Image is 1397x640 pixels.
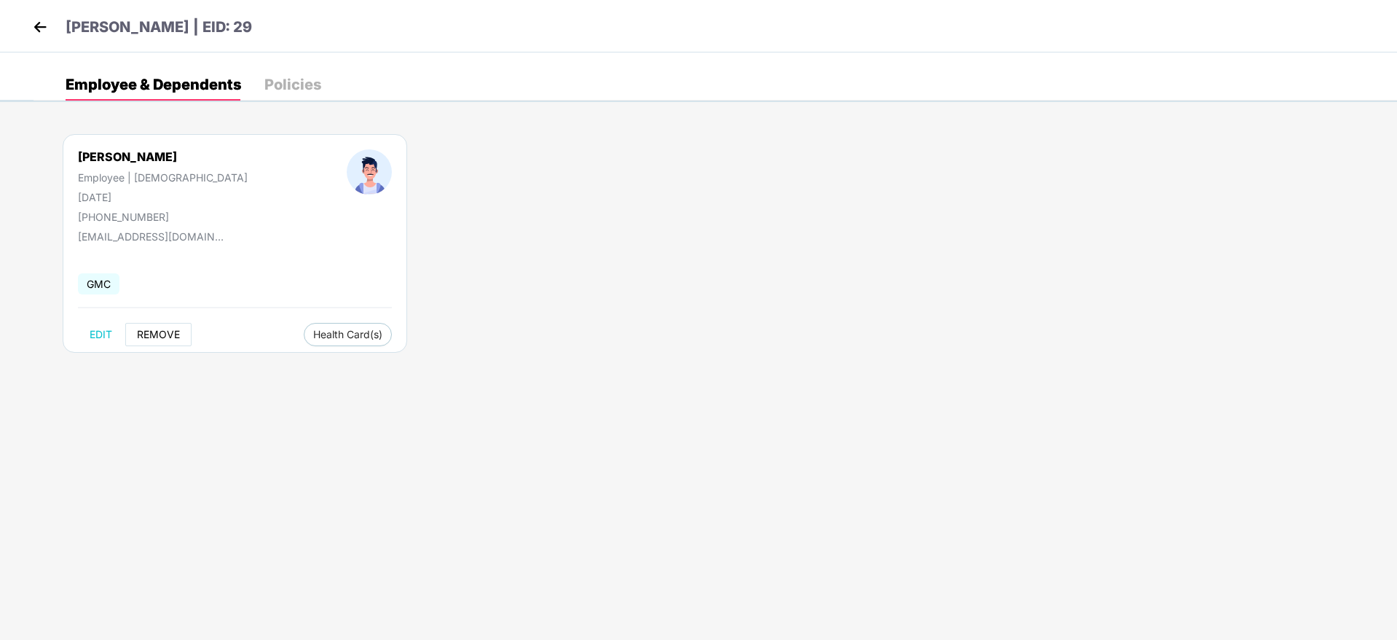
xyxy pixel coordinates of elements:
div: [DATE] [78,191,248,203]
div: [PERSON_NAME] [78,149,248,164]
span: REMOVE [137,329,180,340]
span: EDIT [90,329,112,340]
div: Employee | [DEMOGRAPHIC_DATA] [78,171,248,184]
img: profileImage [347,149,392,195]
div: [EMAIL_ADDRESS][DOMAIN_NAME] [78,230,224,243]
button: EDIT [78,323,124,346]
button: REMOVE [125,323,192,346]
p: [PERSON_NAME] | EID: 29 [66,16,252,39]
span: GMC [78,273,119,294]
div: [PHONE_NUMBER] [78,211,248,223]
div: Employee & Dependents [66,77,241,92]
span: Health Card(s) [313,331,382,338]
button: Health Card(s) [304,323,392,346]
div: Policies [264,77,321,92]
img: back [29,16,51,38]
